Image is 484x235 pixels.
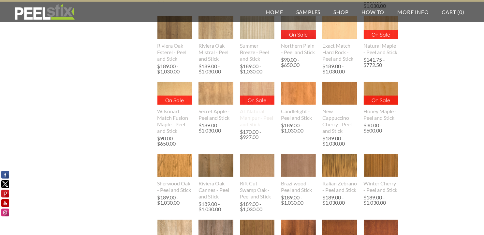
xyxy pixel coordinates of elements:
p: On Sale [157,96,192,105]
div: $189.00 - $1,030.00 [198,201,232,212]
img: s832171791223022656_p589_i1_w400.jpeg [364,154,399,177]
a: Riviera Oak Esterel - Peel and Stick [157,16,192,62]
div: $189.00 - $1,030.00 [198,123,232,133]
img: s832171791223022656_p693_i4_w640.jpeg [198,154,233,177]
img: s832171791223022656_p461_i1_w400.jpeg [240,82,275,105]
div: AL Natural Manipur - Peel and Stick [240,108,275,128]
img: s832171791223022656_p468_i1_w400.jpeg [281,82,316,105]
a: New Cappuccino Cherry - Peel and Stick [322,82,357,134]
div: Exact Match Hard Rock - Peel and Stick [322,42,357,62]
div: Natural Maple - Peel and Stick [364,42,399,55]
p: On Sale [364,96,399,105]
div: $170.00 - $927.00 [240,129,275,140]
a: Candlelight - Peel and Stick [281,82,316,121]
img: s832171791223022656_p759_i3_w640.jpeg [281,154,316,177]
a: Winter Cherry - Peel and Stick [364,154,399,193]
div: $189.00 - $1,030.00 [198,64,232,74]
a: On Sale Northern Plain - Peel and Stick [281,16,316,55]
div: $30.00 - $600.00 [364,123,399,133]
a: Italian Zebrano - Peel and Stick [322,154,357,193]
div: Winter Cherry - Peel and Stick [364,180,399,193]
img: s832171791223022656_p508_i1_w400.jpeg [322,154,357,177]
img: s832171791223022656_p587_i1_w400.jpeg [240,16,275,39]
a: Samples [290,2,327,22]
a: Cart (0) [435,2,471,22]
div: Riviera Oak Esterel - Peel and Stick [157,42,192,62]
a: More Info [391,2,435,22]
div: Northern Plain - Peel and Stick [281,42,316,55]
span: 0 [459,9,462,15]
img: s832171791223022656_p552_i1_w400.jpeg [157,154,192,177]
div: $189.00 - $1,030.00 [281,123,314,133]
div: $189.00 - $1,030.00 [240,64,273,74]
div: $90.00 - $650.00 [281,57,316,68]
a: Sherwood Oak - Peel and Stick [157,154,192,193]
img: s832171791223022656_p692_i3_w640.jpeg [198,16,233,39]
img: s832171791223022656_p987_i2_w432.jpeg [363,16,399,39]
img: s832171791223022656_p694_i6_w640.jpeg [157,16,192,39]
img: s832171791223022656_p748_i2_w640.jpeg [322,16,357,39]
div: Riviera Oak Cannes - Peel and Stick [198,180,233,200]
p: On Sale [364,30,399,39]
div: New Cappuccino Cherry - Peel and Stick [322,108,357,134]
p: On Sale [240,96,275,105]
div: $189.00 - $1,030.00 [157,195,191,205]
div: $189.00 - $1,030.00 [322,64,356,74]
a: Brazilwood - Peel and Stick [281,154,316,193]
div: $189.00 - $1,030.00 [240,201,273,212]
a: Home [260,2,290,22]
a: On Sale AL Natural Manipur - Peel and Stick [240,82,275,128]
div: Sherwood Oak - Peel and Stick [157,180,192,193]
div: Italian Zebrano - Peel and Stick [322,180,357,193]
div: Summer Breeze - Peel and Stick [240,42,275,62]
div: Wilsonart Match Fusion Maple - Peel and Stick [157,108,192,134]
div: Secret Apple - Peel and Stick [198,108,233,121]
img: s832171791223022656_p547_i1_w400.jpeg [198,82,233,105]
img: s832171791223022656_p857_i1_w2048.jpeg [281,16,316,39]
a: Summer Breeze - Peel and Stick [240,16,275,62]
div: $189.00 - $1,030.00 [281,195,314,205]
img: s832171791223022656_p649_i2_w432.jpeg [363,82,399,105]
div: $189.00 - $1,030.00 [322,136,356,146]
img: s832171791223022656_p599_i1_w400.jpeg [157,82,192,105]
a: On Sale Honey Maple - Peel and Stick [364,82,399,121]
div: $141.75 - $772.50 [364,57,399,68]
div: Riviera Oak Mistral - Peel and Stick [198,42,233,62]
a: Riviera Oak Mistral - Peel and Stick [198,16,233,62]
div: $90.00 - $650.00 [157,136,192,146]
div: $189.00 - $1,030.00 [322,195,356,205]
a: Riviera Oak Cannes - Peel and Stick [198,154,233,200]
div: $189.00 - $1,030.00 [364,195,397,205]
img: s832171791223022656_p542_i1_w400.jpeg [240,154,275,177]
img: s832171791223022656_p534_i1_w400.jpeg [322,82,357,105]
div: $189.00 - $1,030.00 [157,64,191,74]
a: Shop [327,2,355,22]
p: On Sale [281,30,316,39]
div: Honey Maple - Peel and Stick [364,108,399,121]
div: Rift Cut Swamp Oak - Peel and Stick [240,180,275,200]
img: REFACE SUPPLIES [13,4,76,20]
a: Rift Cut Swamp Oak - Peel and Stick [240,154,275,200]
a: On Sale Natural Maple - Peel and Stick [364,16,399,55]
div: Brazilwood - Peel and Stick [281,180,316,193]
div: Candlelight - Peel and Stick [281,108,316,121]
a: Secret Apple - Peel and Stick [198,82,233,121]
a: On Sale Wilsonart Match Fusion Maple - Peel and Stick [157,82,192,134]
a: How To [355,2,391,22]
a: Exact Match Hard Rock - Peel and Stick [322,16,357,62]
